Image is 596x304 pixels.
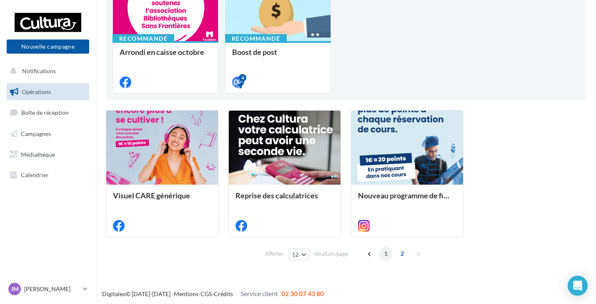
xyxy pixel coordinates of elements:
button: Notifications [5,62,88,80]
div: Recommandé [225,34,287,43]
span: Calendrier [21,171,49,178]
a: Opérations [5,83,91,101]
a: CGS [200,290,212,297]
div: Open Intercom Messenger [568,276,588,296]
span: Opérations [22,88,51,95]
span: Afficher [265,250,284,258]
div: Nouveau programme de fidélité - Cours [358,191,456,208]
a: Mentions [174,290,198,297]
p: [PERSON_NAME] [24,285,80,293]
span: © [DATE]-[DATE] - - - [102,290,324,297]
span: Notifications [22,67,56,74]
span: Boîte de réception [21,109,69,116]
span: Service client [240,289,278,297]
span: 12 [292,251,299,258]
a: Boîte de réception [5,104,91,121]
button: 12 [288,249,310,260]
span: 02 30 07 43 80 [281,289,324,297]
a: JM [PERSON_NAME] [7,281,89,297]
span: résultats/page [314,250,348,258]
button: Nouvelle campagne [7,40,89,54]
span: Campagnes [21,130,51,137]
span: 1 [379,247,393,260]
div: Arrondi en caisse octobre [120,48,211,64]
div: Recommandé [113,34,174,43]
div: Reprise des calculatrices [235,191,334,208]
span: Médiathèque [21,151,55,158]
a: Crédits [214,290,233,297]
span: 2 [396,247,409,260]
a: Médiathèque [5,146,91,163]
div: Visuel CARE générique [113,191,211,208]
div: Boost de post [232,48,324,64]
a: Calendrier [5,166,91,184]
a: Digitaleo [102,290,126,297]
span: JM [11,285,19,293]
a: Campagnes [5,125,91,143]
div: 4 [239,74,246,82]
